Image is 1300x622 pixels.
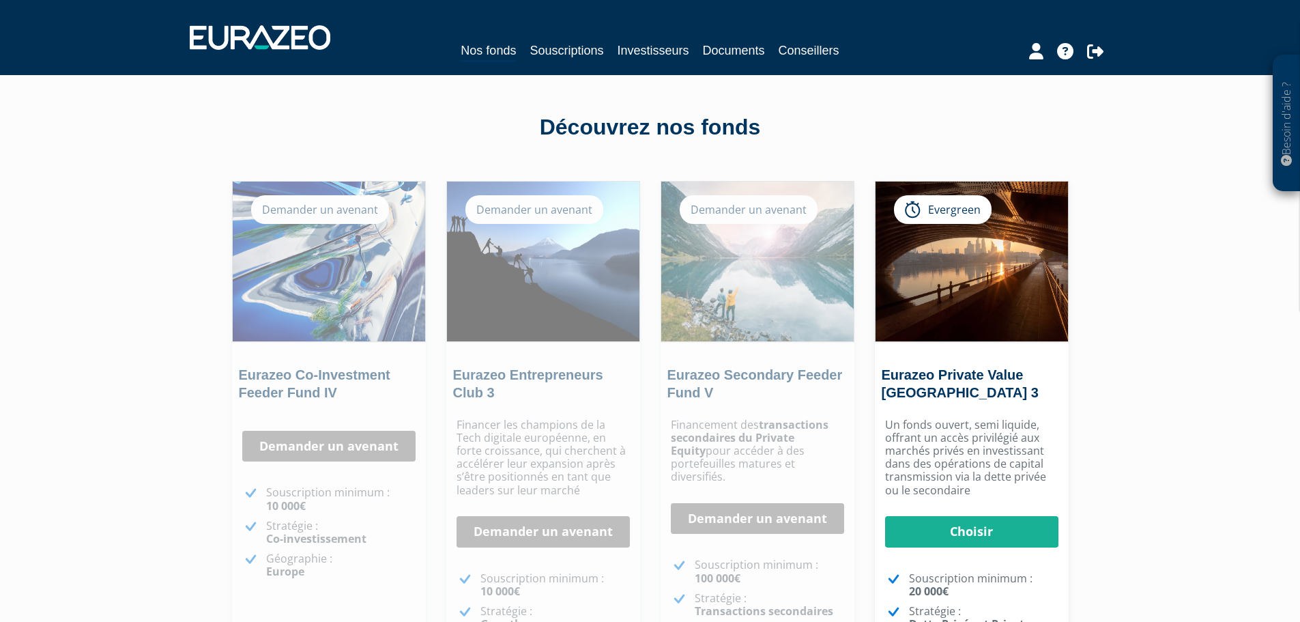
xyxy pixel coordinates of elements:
[909,584,949,599] strong: 20 000€
[667,367,843,400] a: Eurazeo Secondary Feeder Fund V
[461,41,516,62] a: Nos fonds
[266,531,366,546] strong: Co-investissement
[530,41,603,60] a: Souscriptions
[661,182,854,341] img: Eurazeo Secondary Feeder Fund V
[261,112,1039,143] div: Découvrez nos fonds
[695,559,844,584] p: Souscription minimum :
[480,572,630,598] p: Souscription minimum :
[480,584,520,599] strong: 10 000€
[695,571,740,586] strong: 100 000€
[680,195,818,224] div: Demander un avenant
[457,419,630,497] p: Financer les champions de la Tech digitale européenne, en forte croissance, qui cherchent à accél...
[266,486,416,512] p: Souscription minimum :
[251,195,389,224] div: Demander un avenant
[695,592,844,618] p: Stratégie :
[457,516,630,548] a: Demander un avenant
[190,25,330,50] img: 1732889491-logotype_eurazeo_blanc_rvb.png
[447,182,639,341] img: Eurazeo Entrepreneurs Club 3
[453,367,603,400] a: Eurazeo Entrepreneurs Club 3
[671,503,844,535] a: Demander un avenant
[909,572,1058,598] p: Souscription minimum :
[266,520,416,546] p: Stratégie :
[266,498,306,513] strong: 10 000€
[885,419,1058,497] p: Un fonds ouvert, semi liquide, offrant un accès privilégié aux marchés privés en investissant dan...
[266,564,304,579] strong: Europe
[876,182,1068,341] img: Eurazeo Private Value Europe 3
[885,516,1058,548] a: Choisir
[1279,62,1295,185] p: Besoin d'aide ?
[779,41,839,60] a: Conseillers
[671,419,844,484] p: Financement des pour accéder à des portefeuilles matures et diversifiés.
[233,182,425,341] img: Eurazeo Co-Investment Feeder Fund IV
[242,431,416,462] a: Demander un avenant
[695,604,833,619] strong: Transactions secondaires
[465,195,603,224] div: Demander un avenant
[239,367,390,400] a: Eurazeo Co-Investment Feeder Fund IV
[617,41,689,60] a: Investisseurs
[671,417,828,458] strong: transactions secondaires du Private Equity
[703,41,765,60] a: Documents
[882,367,1039,400] a: Eurazeo Private Value [GEOGRAPHIC_DATA] 3
[266,552,416,578] p: Géographie :
[894,195,992,224] div: Evergreen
